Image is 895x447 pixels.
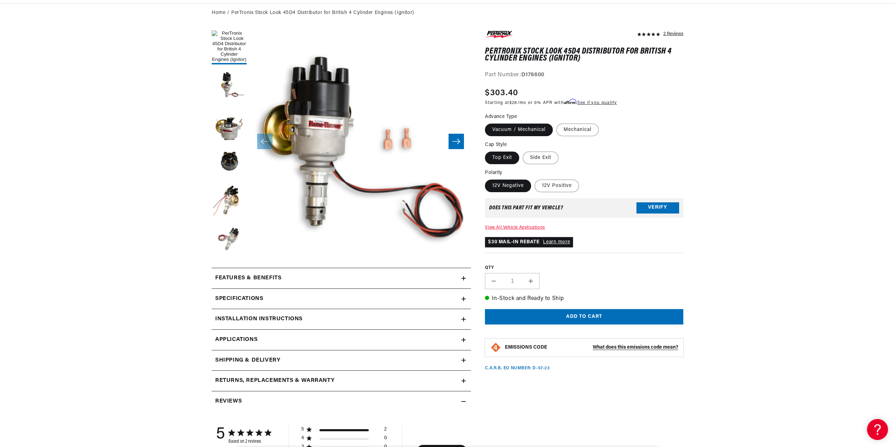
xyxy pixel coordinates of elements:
div: 4 [301,435,304,441]
span: Affirm [564,99,576,104]
button: Slide left [257,134,273,149]
img: Emissions code [490,342,501,353]
p: $30 MAIL-IN REBATE [485,237,573,247]
summary: Reviews [212,391,471,412]
a: View All Vehicle Applications [485,225,545,230]
summary: Returns, Replacements & Warranty [212,371,471,391]
summary: Specifications [212,289,471,309]
h2: Features & Benefits [215,274,281,283]
div: Based on 2 reviews [228,439,271,444]
button: Load image 6 in gallery view [212,222,247,257]
div: 4 star by 0 reviews [301,435,387,444]
div: 0 [384,435,387,444]
media-gallery: Gallery Viewer [212,29,471,254]
label: Side Exit [523,152,558,164]
a: See if you qualify - Learn more about Affirm Financing (opens in modal) [577,101,617,105]
button: Load image 2 in gallery view [212,68,247,103]
label: Mechanical [556,124,599,136]
h2: Returns, Replacements & Warranty [215,376,334,385]
h1: PerTronix Stock Look 45D4 Distributor for British 4 Cylinder Engines (Ignitor) [485,48,683,62]
span: $303.40 [485,87,518,99]
strong: D176600 [521,72,544,78]
button: Load image 1 in gallery view [212,29,247,64]
strong: What does this emissions code mean? [593,345,678,350]
a: Learn more [543,239,570,245]
span: $28 [509,101,517,105]
div: Part Number: [485,71,683,80]
label: 12V Positive [535,180,579,192]
div: 5 [301,426,304,433]
a: Applications [212,330,471,350]
label: Vacuum / Mechanical [485,124,553,136]
label: QTY [485,265,683,271]
div: 2 [384,426,387,435]
label: Top Exit [485,152,519,164]
h2: Reviews [215,397,242,406]
summary: Installation instructions [212,309,471,329]
nav: breadcrumbs [212,9,683,17]
p: C.A.R.B. EO Number: D-57-23 [485,365,550,371]
p: In-Stock and Ready to Ship [485,294,683,303]
p: Starting at /mo or 0% APR with . [485,99,617,106]
h2: Installation instructions [215,315,303,324]
div: Does This part fit My vehicle? [489,205,563,211]
summary: Shipping & Delivery [212,350,471,371]
button: EMISSIONS CODEWhat does this emissions code mean? [505,344,678,351]
label: 12V Negative [485,180,531,192]
legend: Advance Type [485,113,517,120]
button: Verify [636,202,679,214]
span: Applications [215,335,258,344]
button: Slide right [449,134,464,149]
h2: Shipping & Delivery [215,356,280,365]
div: 2 Reviews [663,29,683,38]
button: Add to cart [485,309,683,325]
a: PerTronix Stock Look 45D4 Distributor for British 4 Cylinder Engines (Ignitor) [231,9,414,17]
button: Load image 3 in gallery view [212,106,247,141]
strong: EMISSIONS CODE [505,345,547,350]
legend: Polarity [485,169,503,176]
h2: Specifications [215,294,263,303]
a: Home [212,9,225,17]
button: Load image 4 in gallery view [212,145,247,180]
summary: Features & Benefits [212,268,471,288]
div: 5 [216,425,225,444]
legend: Cap Style [485,141,507,148]
div: 5 star by 2 reviews [301,426,387,435]
button: Load image 5 in gallery view [212,183,247,218]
